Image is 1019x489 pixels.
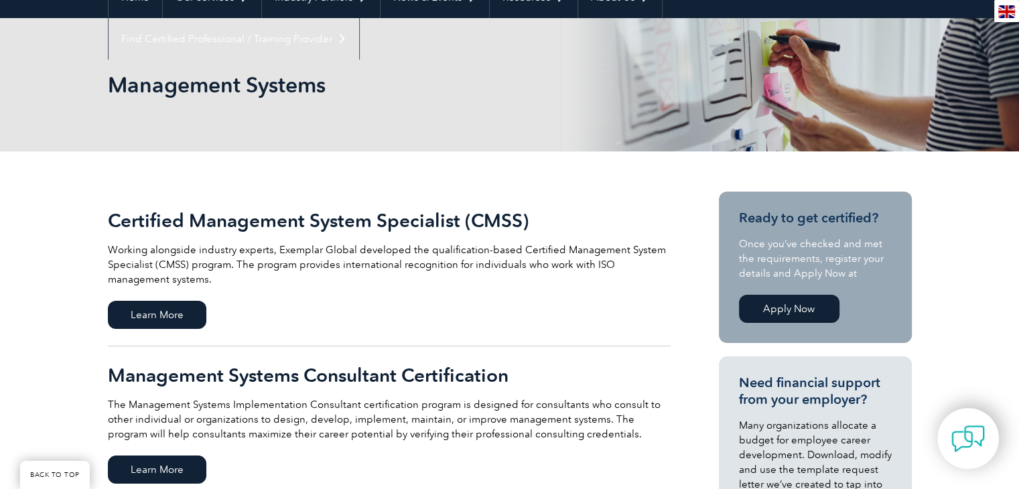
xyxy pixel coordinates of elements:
[108,301,206,329] span: Learn More
[998,5,1015,18] img: en
[108,192,671,346] a: Certified Management System Specialist (CMSS) Working alongside industry experts, Exemplar Global...
[20,461,90,489] a: BACK TO TOP
[108,397,671,441] p: The Management Systems Implementation Consultant certification program is designed for consultant...
[108,364,671,386] h2: Management Systems Consultant Certification
[109,18,359,60] a: Find Certified Professional / Training Provider
[739,236,892,281] p: Once you’ve checked and met the requirements, register your details and Apply Now at
[108,72,622,98] h1: Management Systems
[739,295,839,323] a: Apply Now
[739,210,892,226] h3: Ready to get certified?
[108,456,206,484] span: Learn More
[739,374,892,408] h3: Need financial support from your employer?
[108,242,671,287] p: Working alongside industry experts, Exemplar Global developed the qualification-based Certified M...
[108,210,671,231] h2: Certified Management System Specialist (CMSS)
[951,422,985,456] img: contact-chat.png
